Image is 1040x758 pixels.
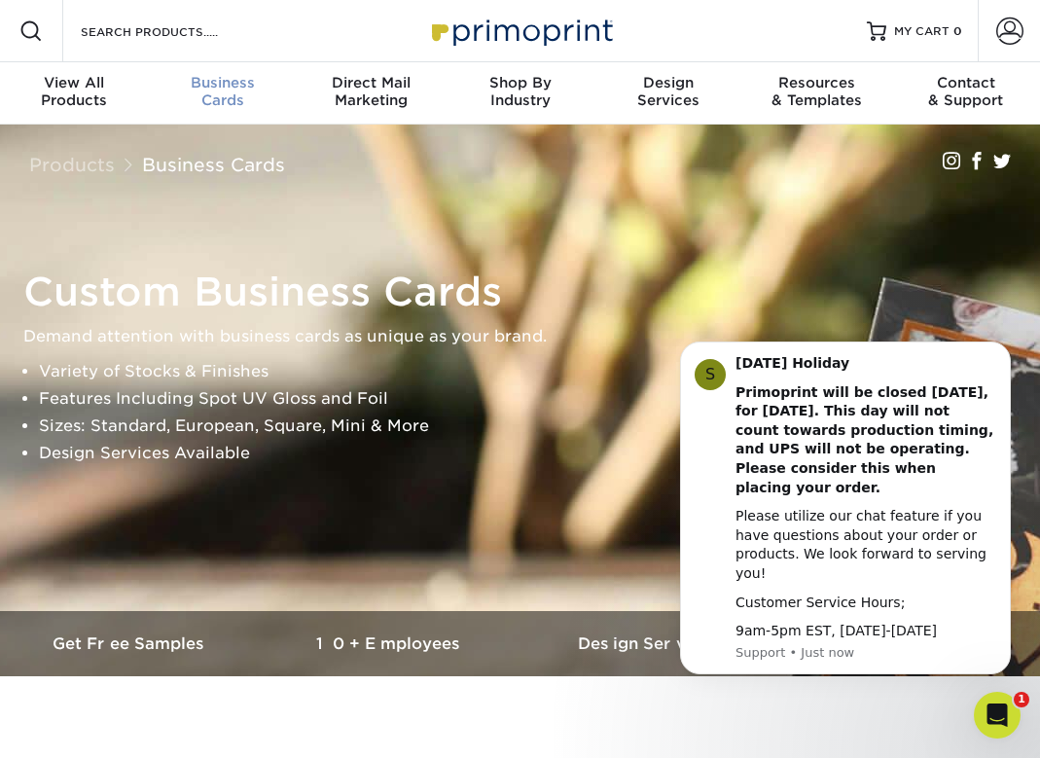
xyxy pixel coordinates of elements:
a: 10+ Employees [260,611,520,676]
span: Shop By [446,74,594,91]
div: Marketing [297,74,446,109]
iframe: Google Customer Reviews [5,699,165,751]
h3: Design Services [520,634,780,653]
span: Direct Mail [297,74,446,91]
input: SEARCH PRODUCTS..... [79,19,269,43]
li: Features Including Spot UV Gloss and Foil [39,385,1034,413]
span: 0 [953,24,962,38]
a: Products [29,154,115,175]
iframe: Intercom notifications message [651,332,1040,705]
div: & Templates [743,74,892,109]
h3: 10+ Employees [260,634,520,653]
a: DesignServices [594,62,743,125]
span: 1 [1014,692,1029,707]
span: Resources [743,74,892,91]
div: & Support [891,74,1040,109]
span: Design [594,74,743,91]
li: Sizes: Standard, European, Square, Mini & More [39,413,1034,440]
a: BusinessCards [149,62,298,125]
a: Contact& Support [891,62,1040,125]
div: Industry [446,74,594,109]
span: MY CART [894,23,950,40]
span: Business [149,74,298,91]
li: Variety of Stocks & Finishes [39,358,1034,385]
div: Cards [149,74,298,109]
iframe: Intercom live chat [974,692,1021,739]
p: Demand attention with business cards as unique as your brand. [23,323,1034,350]
a: Design Services [520,611,780,676]
span: Contact [891,74,1040,91]
a: Business Cards [142,154,285,175]
a: Shop ByIndustry [446,62,594,125]
li: Design Services Available [39,440,1034,467]
a: Resources& Templates [743,62,892,125]
div: Services [594,74,743,109]
a: Direct MailMarketing [297,62,446,125]
h1: Custom Business Cards [23,269,1034,315]
img: Primoprint [423,10,618,52]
